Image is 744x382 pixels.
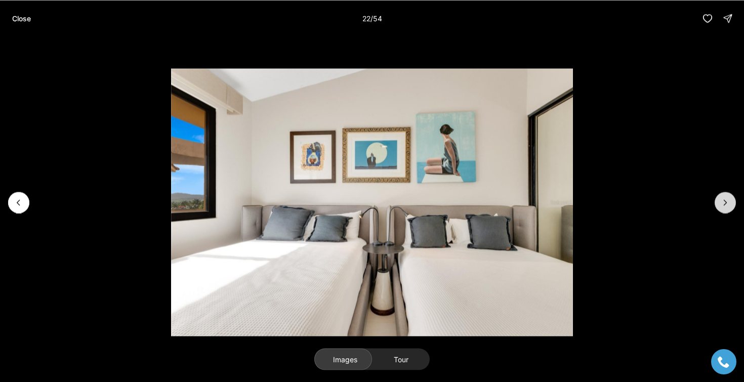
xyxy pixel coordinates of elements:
[12,14,31,22] p: Close
[6,8,37,28] button: Close
[362,14,382,22] p: 22 / 54
[8,192,29,213] button: Previous slide
[372,348,430,370] button: Tour
[715,192,736,213] button: Next slide
[314,348,372,370] button: Images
